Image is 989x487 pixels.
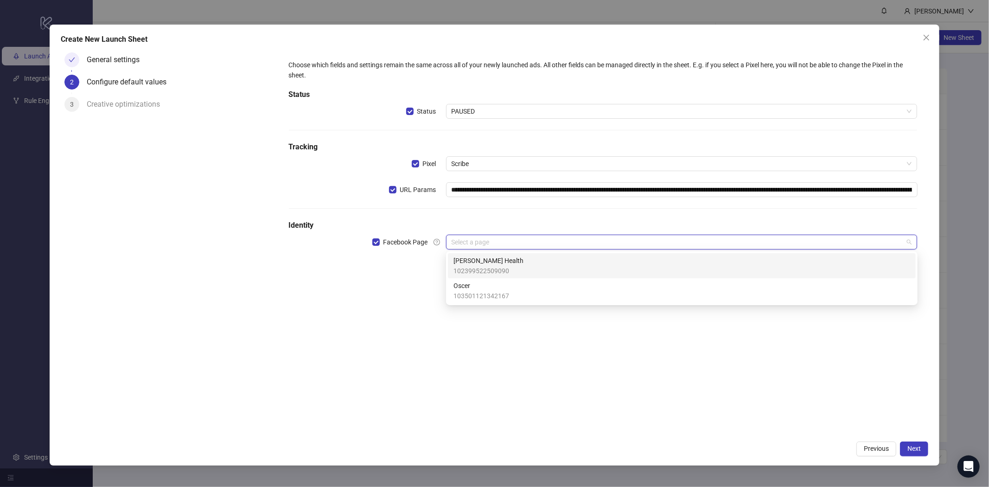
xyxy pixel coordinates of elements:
span: 103501121342167 [453,291,509,301]
span: 3 [70,101,74,108]
span: Next [907,445,921,452]
span: Previous [864,445,889,452]
span: [PERSON_NAME] Health [453,256,523,266]
span: Scribe [452,157,912,171]
button: Next [900,442,928,456]
span: 2 [70,78,74,86]
span: Oscer [453,281,509,291]
div: Choose which fields and settings remain the same across all of your newly launched ads. All other... [289,60,918,80]
button: Previous [856,442,896,456]
h5: Tracking [289,141,918,153]
div: Heidi Health [448,253,916,278]
div: Configure default values [87,75,174,90]
span: Pixel [419,159,440,169]
span: URL Params [396,185,440,195]
span: check [69,57,75,63]
h5: Status [289,89,918,100]
div: General settings [87,52,147,67]
span: PAUSED [452,104,912,118]
div: Creative optimizations [87,97,167,112]
span: Facebook Page [380,237,432,247]
h5: Identity [289,220,918,231]
span: 102399522509090 [453,266,523,276]
span: close [923,34,930,41]
button: Close [919,30,934,45]
div: Open Intercom Messenger [957,455,980,478]
div: Oscer [448,278,916,303]
span: Status [414,106,440,116]
div: Create New Launch Sheet [61,34,929,45]
span: question-circle [434,239,440,245]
